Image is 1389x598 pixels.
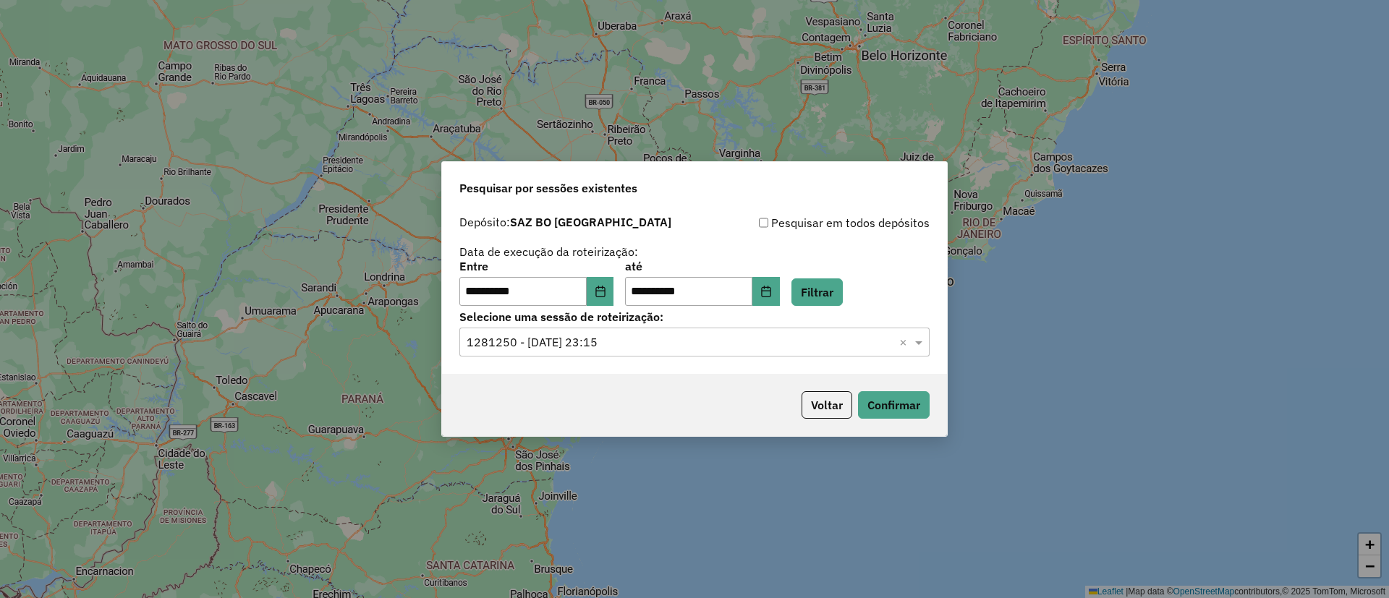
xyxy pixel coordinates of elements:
[791,278,843,306] button: Filtrar
[510,215,671,229] strong: SAZ BO [GEOGRAPHIC_DATA]
[459,213,671,231] label: Depósito:
[587,277,614,306] button: Choose Date
[459,243,638,260] label: Data de execução da roteirização:
[858,391,930,419] button: Confirmar
[752,277,780,306] button: Choose Date
[802,391,852,419] button: Voltar
[459,179,637,197] span: Pesquisar por sessões existentes
[625,257,779,275] label: até
[694,214,930,231] div: Pesquisar em todos depósitos
[459,308,930,325] label: Selecione uma sessão de roteirização:
[899,333,912,351] span: Clear all
[459,257,613,275] label: Entre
